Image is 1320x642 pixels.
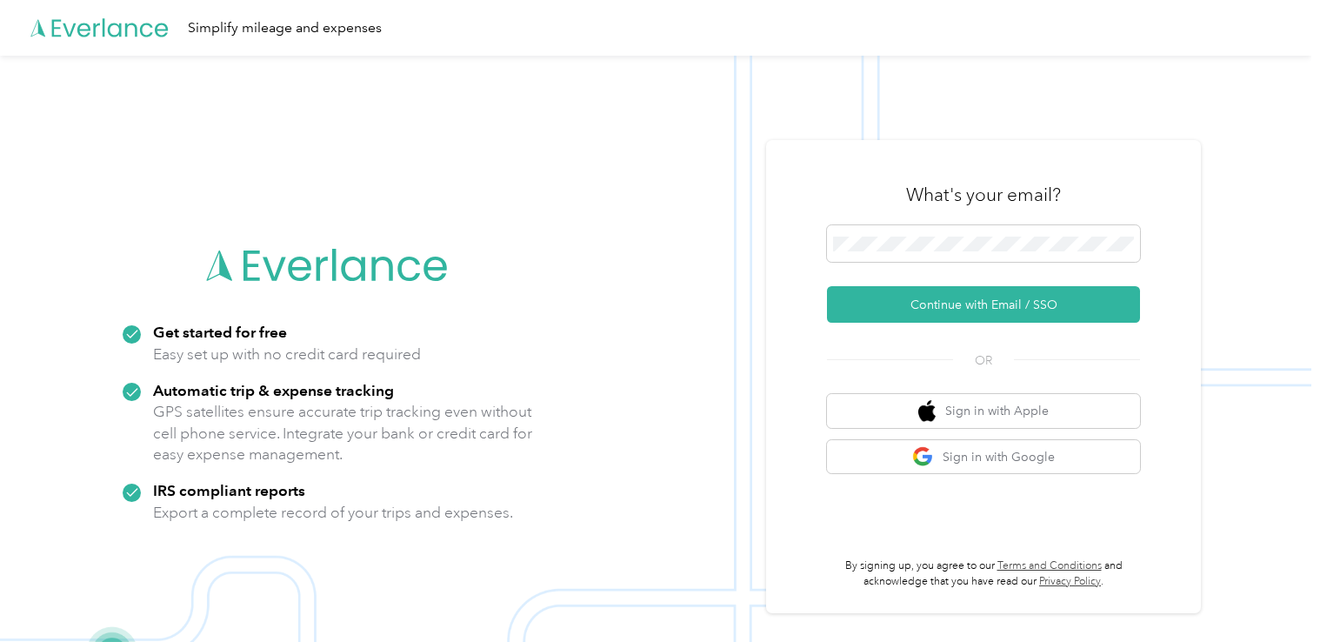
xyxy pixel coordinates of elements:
button: Continue with Email / SSO [827,286,1140,323]
span: OR [953,351,1014,370]
button: google logoSign in with Google [827,440,1140,474]
a: Privacy Policy [1039,575,1101,588]
div: Simplify mileage and expenses [188,17,382,39]
p: By signing up, you agree to our and acknowledge that you have read our . [827,558,1140,589]
h3: What's your email? [906,183,1061,207]
strong: IRS compliant reports [153,481,305,499]
p: GPS satellites ensure accurate trip tracking even without cell phone service. Integrate your bank... [153,401,533,465]
button: apple logoSign in with Apple [827,394,1140,428]
img: google logo [912,446,934,468]
img: apple logo [918,400,936,422]
p: Easy set up with no credit card required [153,344,421,365]
p: Export a complete record of your trips and expenses. [153,502,513,524]
strong: Automatic trip & expense tracking [153,381,394,399]
a: Terms and Conditions [997,559,1102,572]
strong: Get started for free [153,323,287,341]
